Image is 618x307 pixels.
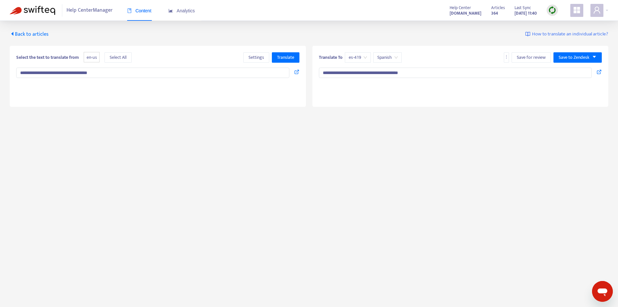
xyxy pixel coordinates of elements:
[10,6,55,15] img: Swifteq
[319,54,343,61] b: Translate To
[548,6,556,14] img: sync.dc5367851b00ba804db3.png
[525,31,608,38] a: How to translate an individual article?
[450,4,471,11] span: Help Center
[450,9,481,17] a: [DOMAIN_NAME]
[10,30,49,39] span: Back to articles
[525,32,530,37] img: image-link
[104,52,132,63] button: Select All
[248,54,264,61] span: Settings
[127,8,151,13] span: Content
[592,55,597,59] span: caret-down
[450,10,481,17] strong: [DOMAIN_NAME]
[16,54,79,61] b: Select the text to translate from
[127,8,132,13] span: book
[272,52,299,63] button: Translate
[110,54,127,61] span: Select All
[491,10,498,17] strong: 364
[517,54,546,61] span: Save for review
[573,6,581,14] span: appstore
[592,281,613,302] iframe: Button to launch messaging window
[491,4,505,11] span: Articles
[168,8,173,13] span: area-chart
[168,8,195,13] span: Analytics
[377,53,398,62] span: Spanish
[504,55,509,59] span: more
[532,31,608,38] span: How to translate an individual article?
[559,54,589,61] span: Save to Zendesk
[504,52,509,63] button: more
[84,52,100,63] span: en-us
[277,54,294,61] span: Translate
[243,52,269,63] button: Settings
[553,52,602,63] button: Save to Zendeskcaret-down
[349,53,367,62] span: es-419
[67,4,113,17] span: Help Center Manager
[515,4,531,11] span: Last Sync
[593,6,601,14] span: user
[512,52,551,63] button: Save for review
[10,31,15,36] span: caret-left
[515,10,537,17] strong: [DATE] 11:40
